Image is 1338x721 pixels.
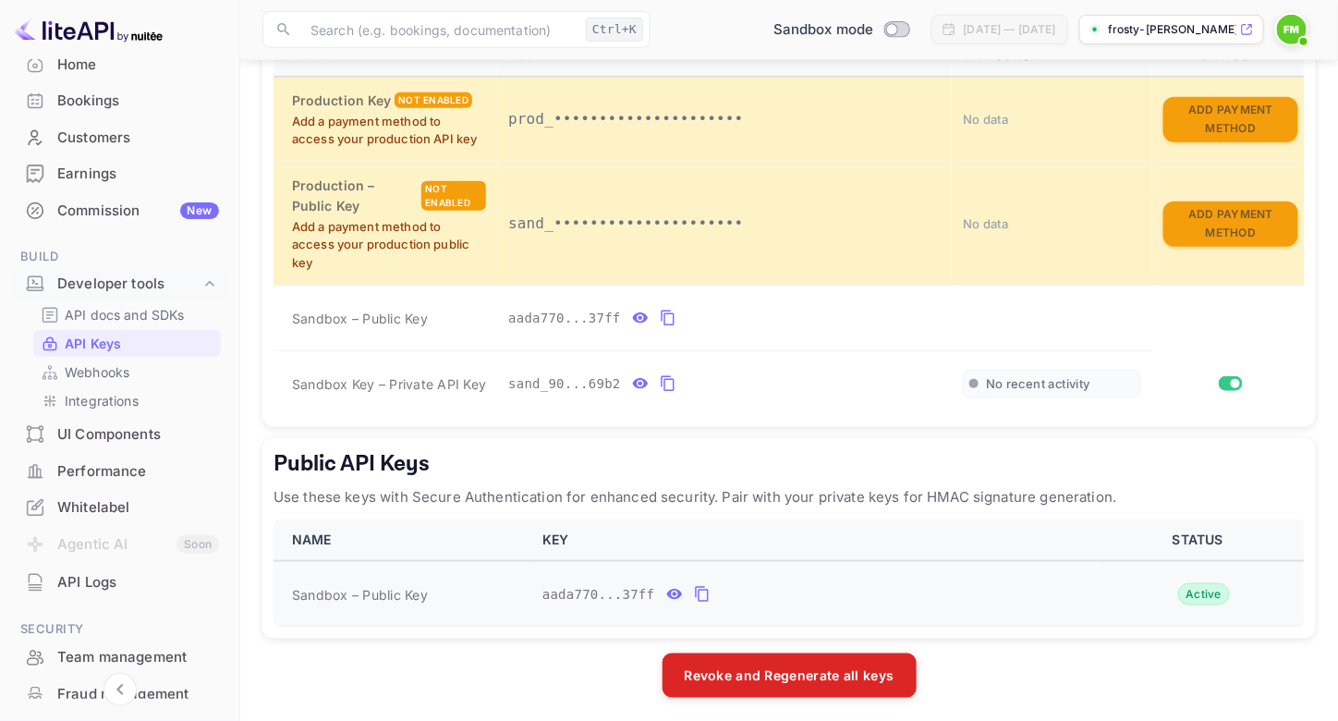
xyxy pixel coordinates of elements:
div: Commission [57,201,219,222]
div: API Logs [11,565,228,601]
div: Customers [57,128,219,149]
span: No data [963,112,1009,127]
a: Whitelabel [11,490,228,524]
div: Developer tools [57,274,201,295]
div: New [180,202,219,219]
a: Bookings [11,83,228,117]
span: No data [963,216,1009,231]
h5: Public API Keys [274,449,1305,479]
div: API Logs [57,572,219,593]
span: Security [11,619,228,640]
span: Build [11,247,228,267]
div: Team management [11,640,228,676]
div: UI Components [57,424,219,446]
div: Developer tools [11,268,228,300]
a: Integrations [41,391,213,410]
div: Active [1178,583,1231,605]
table: private api keys table [274,35,1305,416]
p: API Keys [65,334,121,353]
div: CommissionNew [11,193,228,229]
th: STATUS [1099,519,1305,561]
div: API Keys [33,330,221,357]
a: CommissionNew [11,193,228,227]
th: NAME [274,519,531,561]
div: API docs and SDKs [33,301,221,328]
img: Frosty mikecris [1277,15,1307,44]
h6: Production – Public Key [292,176,418,216]
div: Switch to Production mode [766,19,917,41]
div: Performance [11,454,228,490]
a: Add Payment Method [1163,110,1298,126]
p: prod_••••••••••••••••••••• [508,108,941,130]
span: Sandbox – Public Key [292,585,428,605]
a: API Keys [41,334,213,353]
p: Integrations [65,391,139,410]
div: Webhooks [33,359,221,385]
div: Fraud management [57,684,219,705]
div: Earnings [11,156,228,192]
span: No recent activity [986,376,1090,392]
a: Performance [11,454,228,488]
p: Use these keys with Secure Authentication for enhanced security. Pair with your private keys for ... [274,486,1305,508]
div: Fraud management [11,677,228,713]
button: Revoke and Regenerate all keys [663,654,917,698]
table: public api keys table [274,519,1305,628]
div: Not enabled [395,92,472,108]
a: API Logs [11,565,228,599]
a: Home [11,47,228,81]
img: LiteAPI logo [15,15,163,44]
p: Add a payment method to access your production API key [292,113,486,149]
a: API docs and SDKs [41,305,213,324]
div: Ctrl+K [586,18,643,42]
div: Bookings [57,91,219,112]
a: Earnings [11,156,228,190]
a: UI Components [11,417,228,451]
span: Sandbox Key – Private API Key [292,376,486,392]
div: Home [11,47,228,83]
span: Sandbox – Public Key [292,309,428,328]
input: Search (e.g. bookings, documentation) [299,11,578,48]
p: Webhooks [65,362,129,382]
span: sand_90...69b2 [508,374,621,394]
p: Add a payment method to access your production public key [292,218,486,273]
p: API docs and SDKs [65,305,185,324]
p: frosty-[PERSON_NAME]-xds4a.... [1108,21,1236,38]
div: Whitelabel [11,490,228,526]
a: Webhooks [41,362,213,382]
div: [DATE] — [DATE] [964,21,1056,38]
button: Collapse navigation [103,673,137,706]
div: UI Components [11,417,228,453]
span: aada770...37ff [508,309,621,328]
div: Not enabled [421,181,486,211]
div: Home [57,55,219,76]
h6: Production Key [292,91,391,111]
div: Bookings [11,83,228,119]
button: Add Payment Method [1163,202,1298,247]
div: Performance [57,461,219,483]
a: Customers [11,120,228,154]
div: Whitelabel [57,497,219,519]
div: Earnings [57,164,219,185]
span: Sandbox mode [773,19,874,41]
p: sand_••••••••••••••••••••• [508,213,941,235]
button: Add Payment Method [1163,97,1298,142]
span: aada770...37ff [542,585,655,605]
th: KEY [531,519,1099,561]
div: Customers [11,120,228,156]
div: Team management [57,647,219,668]
a: Team management [11,640,228,674]
a: Fraud management [11,677,228,711]
a: Add Payment Method [1163,214,1298,230]
div: Integrations [33,387,221,414]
